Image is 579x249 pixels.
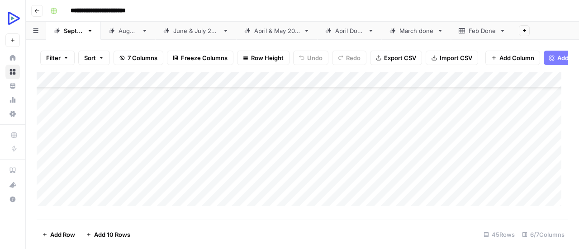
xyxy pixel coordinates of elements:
[101,22,156,40] a: [DATE]
[5,107,20,121] a: Settings
[5,163,20,178] a: AirOps Academy
[307,53,323,62] span: Undo
[78,51,110,65] button: Sort
[173,26,219,35] div: [DATE] & [DATE]
[119,26,138,35] div: [DATE]
[426,51,478,65] button: Import CSV
[156,22,237,40] a: [DATE] & [DATE]
[128,53,157,62] span: 7 Columns
[50,230,75,239] span: Add Row
[5,79,20,93] a: Your Data
[5,178,20,192] button: What's new?
[451,22,513,40] a: Feb Done
[370,51,422,65] button: Export CSV
[37,227,81,242] button: Add Row
[332,51,366,65] button: Redo
[293,51,328,65] button: Undo
[382,22,451,40] a: March done
[5,10,22,27] img: OpenReplay Logo
[399,26,433,35] div: March done
[237,51,289,65] button: Row Height
[64,26,83,35] div: [DATE]
[5,51,20,65] a: Home
[6,178,19,192] div: What's new?
[237,22,318,40] a: [DATE] & [DATE]
[499,53,534,62] span: Add Column
[84,53,96,62] span: Sort
[114,51,163,65] button: 7 Columns
[94,230,130,239] span: Add 10 Rows
[46,53,61,62] span: Filter
[181,53,228,62] span: Freeze Columns
[346,53,361,62] span: Redo
[384,53,416,62] span: Export CSV
[318,22,382,40] a: April Done
[5,192,20,207] button: Help + Support
[335,26,364,35] div: April Done
[81,227,136,242] button: Add 10 Rows
[480,227,518,242] div: 45 Rows
[46,22,101,40] a: [DATE]
[5,7,20,30] button: Workspace: OpenReplay
[5,65,20,79] a: Browse
[485,51,540,65] button: Add Column
[251,53,284,62] span: Row Height
[167,51,233,65] button: Freeze Columns
[469,26,496,35] div: Feb Done
[254,26,300,35] div: [DATE] & [DATE]
[5,93,20,107] a: Usage
[440,53,472,62] span: Import CSV
[518,227,568,242] div: 6/7 Columns
[40,51,75,65] button: Filter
